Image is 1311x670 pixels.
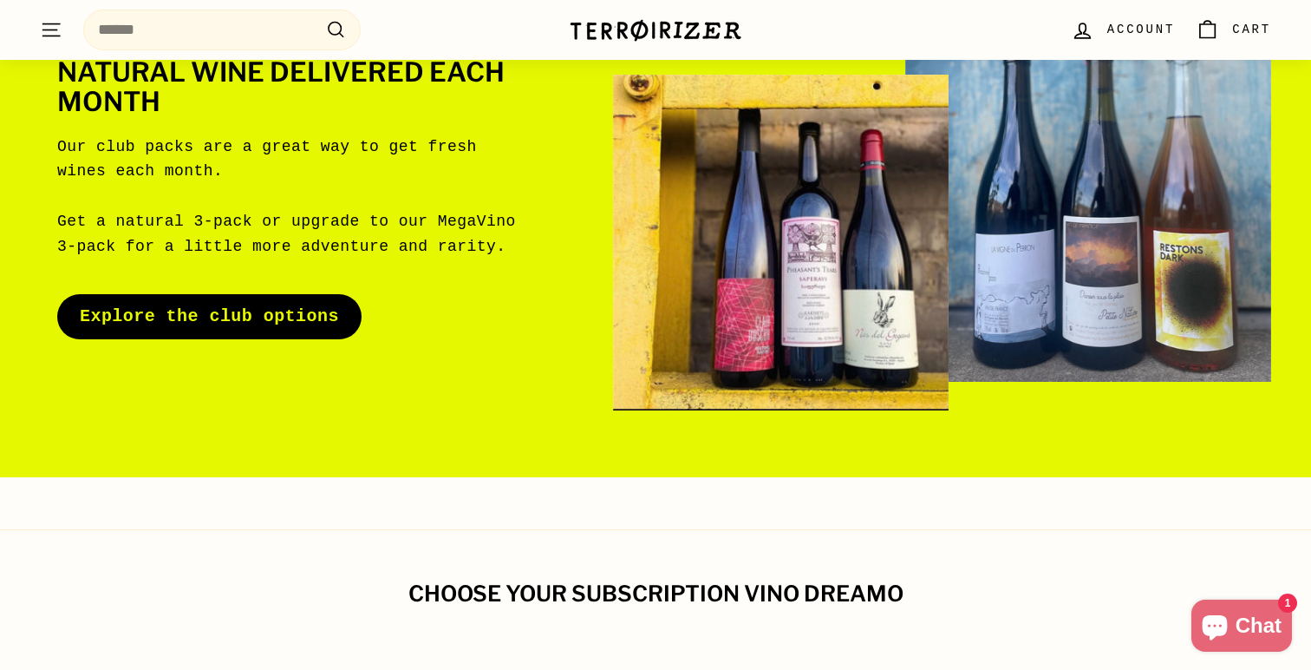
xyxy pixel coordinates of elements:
[1186,600,1297,656] inbox-online-store-chat: Shopify online store chat
[57,294,362,339] a: Explore the club options
[57,58,518,116] h2: Natural wine delivered each month
[40,582,1271,607] h2: Choose your subscription vino dreamo
[1185,4,1282,56] a: Cart
[1060,4,1185,56] a: Account
[1232,20,1271,39] span: Cart
[57,135,518,259] p: Our club packs are a great way to get fresh wines each month. Get a natural 3-pack or upgrade to ...
[1107,20,1175,39] span: Account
